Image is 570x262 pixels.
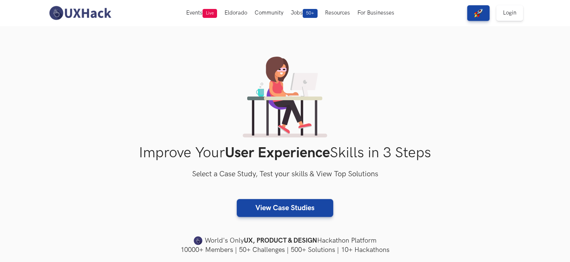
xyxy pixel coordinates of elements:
[243,57,327,138] img: lady working on laptop
[496,5,523,21] a: Login
[225,144,330,162] strong: User Experience
[47,236,523,246] h4: World's Only Hackathon Platform
[474,9,483,18] img: rocket
[303,9,318,18] span: 50+
[47,5,113,21] img: UXHack-logo.png
[194,236,203,246] img: uxhack-favicon-image.png
[47,168,523,180] h3: Select a Case Study, Test your skills & View Top Solutions
[237,199,333,217] a: View Case Studies
[47,245,523,255] h4: 10000+ Members | 50+ Challenges | 500+ Solutions | 10+ Hackathons
[244,236,317,246] strong: UX, PRODUCT & DESIGN
[47,144,523,162] h1: Improve Your Skills in 3 Steps
[203,9,217,18] span: Live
